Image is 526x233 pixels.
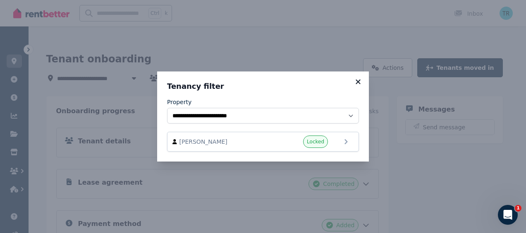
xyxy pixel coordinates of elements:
span: Locked [307,138,324,145]
iframe: Intercom live chat [498,205,518,225]
label: Property [167,98,191,106]
h3: Tenancy filter [167,81,359,91]
span: [PERSON_NAME] [179,138,274,146]
a: [PERSON_NAME]Locked [167,132,359,152]
span: 1 [515,205,521,212]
